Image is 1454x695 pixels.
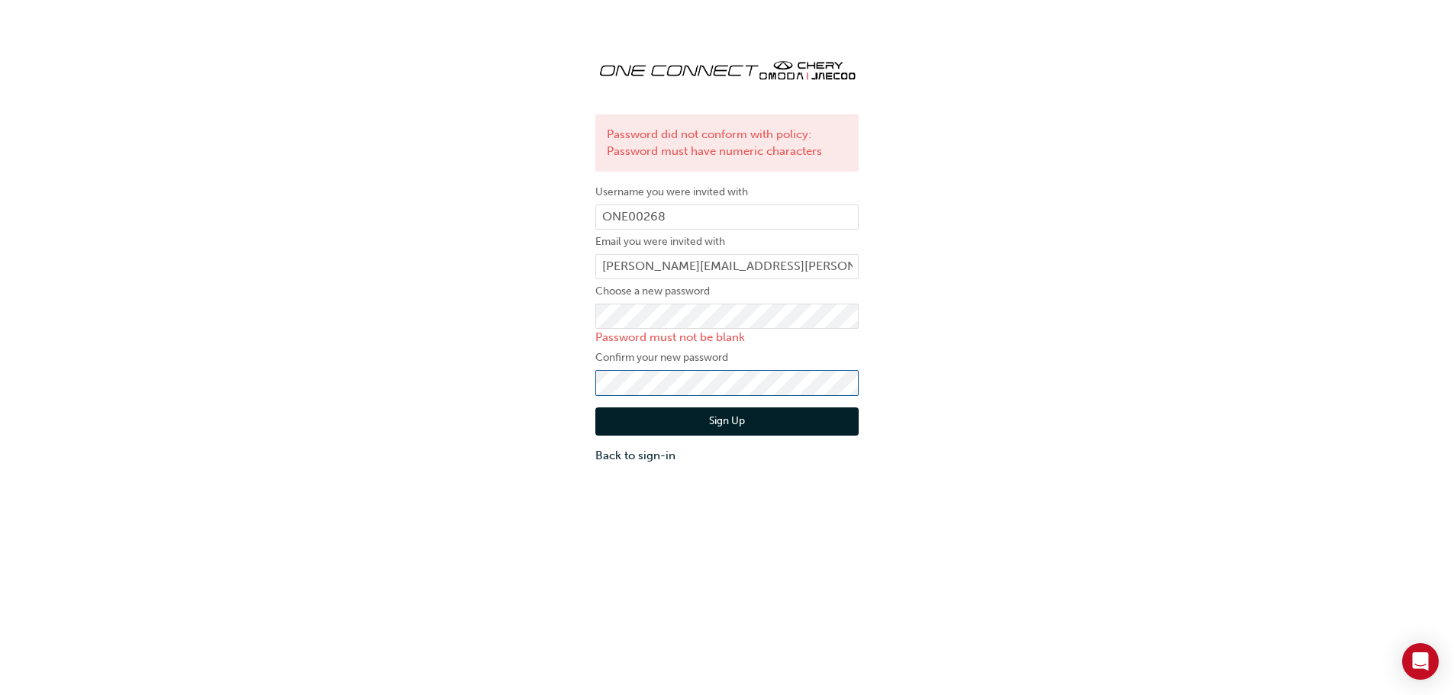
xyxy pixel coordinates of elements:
input: Username [595,204,859,230]
label: Email you were invited with [595,233,859,251]
label: Choose a new password [595,282,859,301]
label: Confirm your new password [595,349,859,367]
div: Open Intercom Messenger [1402,643,1439,680]
p: Password must not be blank [595,329,859,346]
button: Sign Up [595,407,859,436]
a: Back to sign-in [595,447,859,465]
label: Username you were invited with [595,183,859,201]
div: Password did not conform with policy: Password must have numeric characters [595,114,859,172]
img: oneconnect [595,46,859,92]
